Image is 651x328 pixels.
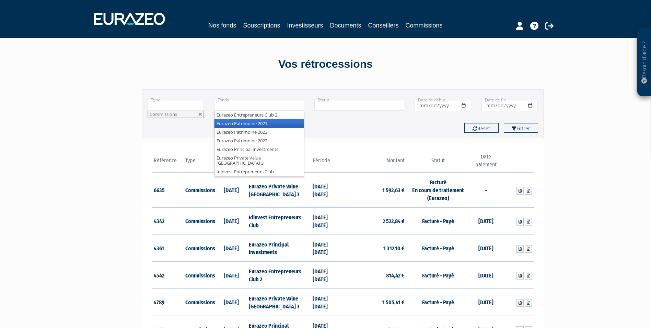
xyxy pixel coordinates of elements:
td: Facturé - Payé [406,234,470,262]
span: Commissions [150,111,177,117]
td: [DATE] [DATE] [311,262,343,289]
td: [DATE] [216,173,247,208]
li: Eurazeo Principal Investments [214,145,304,154]
div: Vos rétrocessions [130,56,521,72]
td: 1 592,63 € [343,173,406,208]
li: Idinvest Entrepreneurs Club [214,167,304,176]
td: [DATE] [470,262,502,289]
td: 4361 [152,234,184,262]
td: 1 505,41 € [343,288,406,316]
td: [DATE] [216,207,247,234]
li: Eurazeo Patrimoine 2023 [214,136,304,145]
td: 6635 [152,173,184,208]
td: [DATE] [DATE] [311,173,343,208]
td: - [470,173,502,208]
a: Investisseurs [287,21,323,30]
td: 814,42 € [343,262,406,289]
td: Facturé - Payé [406,288,470,316]
th: Type [184,153,216,173]
a: Nos fonds [208,21,236,30]
td: Facturé - Payé [406,207,470,234]
a: Conseillers [368,21,399,30]
td: Facturé En cours de traitement (Eurazeo) [406,173,470,208]
td: Commissions [184,288,216,316]
td: 2 522,84 € [343,207,406,234]
td: 4542 [152,262,184,289]
td: Eurazeo Principal Investments [247,234,311,262]
img: 1732889491-logotype_eurazeo_blanc_rvb.png [94,13,165,25]
td: 1 312,10 € [343,234,406,262]
td: [DATE] [DATE] [311,207,343,234]
td: Commissions [184,262,216,289]
td: [DATE] [216,288,247,316]
li: Eurazeo Entrepreneurs Club 2 [214,111,304,119]
button: Reset [464,123,499,133]
a: Souscriptions [243,21,280,30]
td: [DATE] [216,234,247,262]
td: Commissions [184,173,216,208]
td: Facturé - Payé [406,262,470,289]
td: Eurazeo Private Value [GEOGRAPHIC_DATA] 3 [247,288,311,316]
td: 4342 [152,207,184,234]
td: [DATE] [470,207,502,234]
td: Eurazeo Entrepreneurs Club 2 [247,262,311,289]
th: Statut [406,153,470,173]
td: [DATE] [470,234,502,262]
th: Date paiement [470,153,502,173]
li: Eurazeo Patrimoine 2022 [214,128,304,136]
th: Période [311,153,343,173]
td: [DATE] [470,288,502,316]
th: Montant [343,153,406,173]
a: Commissions [406,21,443,31]
td: [DATE] [DATE] [311,234,343,262]
th: Référence [152,153,184,173]
td: Eurazeo Private Value [GEOGRAPHIC_DATA] 3 [247,173,311,208]
td: 4789 [152,288,184,316]
li: Eurazeo Private Value [GEOGRAPHIC_DATA] 3 [214,154,304,167]
td: [DATE] [216,262,247,289]
p: Besoin d'aide ? [640,31,648,93]
td: Commissions [184,207,216,234]
button: Filtrer [504,123,538,133]
li: Eurazeo Patrimoine 2021 [214,119,304,128]
td: Idinvest Entrepreneurs Club [247,207,311,234]
a: Documents [330,21,361,30]
td: Commissions [184,234,216,262]
td: [DATE] [DATE] [311,288,343,316]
